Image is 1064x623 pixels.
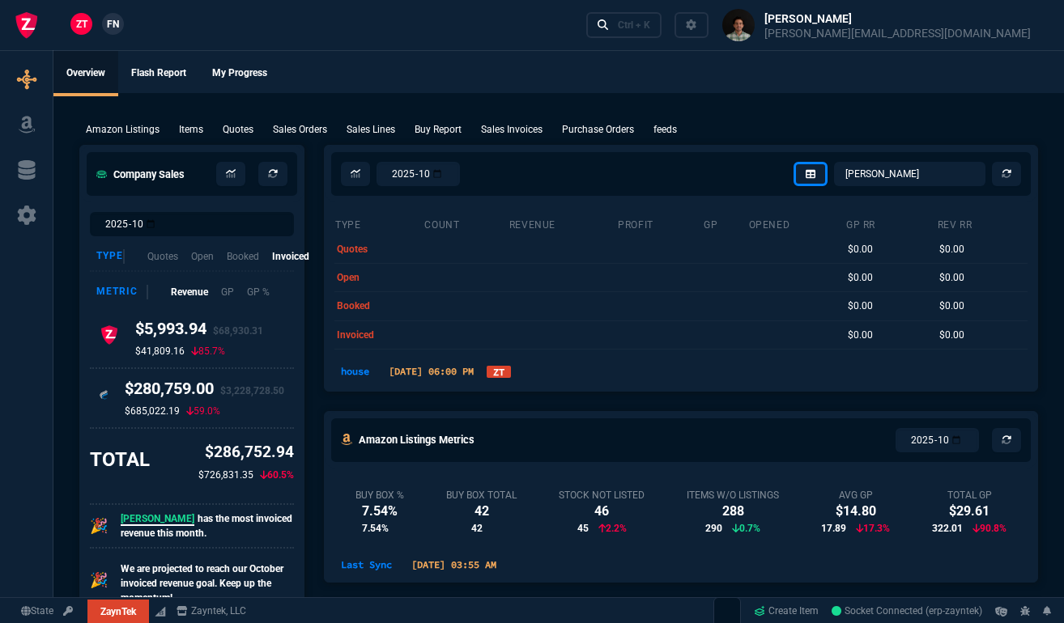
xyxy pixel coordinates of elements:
[939,324,964,346] p: $0.00
[487,366,511,378] a: ZT
[705,521,722,536] span: 290
[937,212,1028,235] th: Rev RR
[198,468,253,482] p: $726,831.35
[932,521,963,536] span: 322.01
[559,489,645,502] div: Stock Not Listed
[355,489,404,502] div: Buy Box %
[932,489,1007,502] div: Total GP
[848,238,873,261] p: $0.00
[334,235,423,263] td: quotes
[53,51,118,96] a: Overview
[972,521,1007,536] p: 90.8%
[107,17,119,32] span: FN
[382,364,480,379] p: [DATE] 06:00 PM
[687,502,779,521] div: 288
[562,122,634,137] p: Purchase Orders
[96,167,185,182] h5: Company Sales
[577,521,589,536] span: 45
[932,502,1007,521] div: $29.61
[171,285,208,299] p: Revenue
[856,521,890,536] p: 17.3%
[223,122,253,137] p: Quotes
[821,502,890,521] div: $14.80
[199,51,280,96] a: My Progress
[191,345,225,358] p: 85.7%
[16,604,58,618] a: Global State
[748,212,846,235] th: opened
[90,447,150,472] h3: TOTAL
[471,521,483,536] span: 42
[703,212,748,235] th: GP
[273,122,327,137] p: Sales Orders
[347,122,395,137] p: Sales Lines
[481,122,543,137] p: Sales Invoices
[334,292,423,320] td: booked
[179,122,203,137] p: Items
[247,285,270,299] p: GP %
[135,319,263,345] h4: $5,993.94
[220,385,284,396] span: $3,228,728.50
[848,324,873,346] p: $0.00
[198,441,294,464] p: $286,752.94
[618,19,650,32] div: Ctrl + K
[821,521,846,536] span: 17.89
[832,604,982,618] a: zZeZn8z_5xRyZz2iAAAT
[334,212,423,235] th: type
[415,122,462,137] p: Buy Report
[845,212,936,235] th: GP RR
[848,295,873,317] p: $0.00
[355,502,404,521] div: 7.54%
[334,263,423,291] td: open
[96,249,125,264] div: Type
[147,249,178,264] p: Quotes
[121,511,294,540] p: has the most invoiced revenue this month.
[125,405,180,417] p: $685,022.19
[86,122,160,137] p: Amazon Listings
[213,325,263,337] span: $68,930.31
[617,212,703,235] th: Profit
[598,521,627,536] p: 2.2%
[58,604,78,618] a: API TOKEN
[939,295,964,317] p: $0.00
[359,432,475,447] h5: Amazon Listings Metrics
[121,513,194,526] span: [PERSON_NAME]
[747,599,825,623] a: Create Item
[446,489,517,502] div: Buy Box Total
[653,122,677,137] p: feeds
[76,17,87,32] span: ZT
[125,379,284,405] h4: $280,759.00
[687,489,779,502] div: Items w/o Listings
[135,345,185,358] p: $41,809.16
[559,502,645,521] div: 46
[832,605,982,617] span: Socket Connected (erp-zayntek)
[732,521,760,536] p: 0.7%
[362,521,389,536] span: 7.54%
[272,249,309,264] p: Invoiced
[186,405,220,417] p: 59.0%
[227,249,259,264] p: Booked
[423,212,508,235] th: count
[96,285,148,299] div: Metric
[939,238,964,261] p: $0.00
[90,515,108,537] p: 🎉
[334,557,398,572] p: Last Sync
[509,212,617,235] th: revenue
[405,557,503,572] p: [DATE] 03:55 AM
[172,604,251,618] a: msbcCompanyName
[334,320,423,349] td: invoiced
[260,468,294,482] p: 60.5%
[939,266,964,289] p: $0.00
[191,249,214,264] p: Open
[848,266,873,289] p: $0.00
[821,489,890,502] div: Avg GP
[221,285,234,299] p: GP
[334,364,376,379] p: house
[446,502,517,521] div: 42
[90,569,108,591] p: 🎉
[121,562,294,605] p: We are projected to reach our October invoiced revenue goal. Keep up the momentum!
[118,51,199,96] a: Flash Report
